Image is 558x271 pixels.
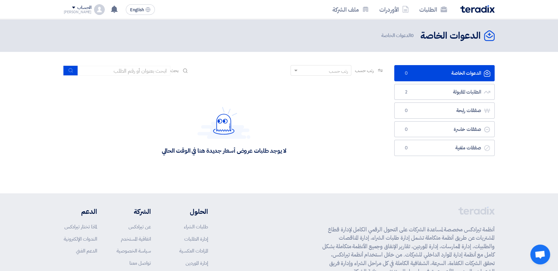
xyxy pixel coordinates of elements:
span: الدعوات الخاصة [381,32,415,39]
span: 0 [402,126,410,133]
a: صفقات ملغية0 [394,140,495,156]
div: لا يوجد طلبات عروض أسعار جديدة هنا في الوقت الحالي [161,147,286,154]
span: 0 [402,145,410,151]
a: إدارة الطلبات [184,235,208,243]
a: طلبات الشراء [184,223,208,230]
a: الطلبات المقبولة2 [394,84,495,100]
a: الندوات الإلكترونية [64,235,97,243]
div: رتب حسب [329,68,348,75]
li: الشركة [117,207,151,216]
div: [PERSON_NAME] [64,10,92,14]
a: ملف الشركة [327,2,374,17]
span: English [130,8,144,12]
a: تواصل معنا [129,259,151,267]
a: الدعوات الخاصة0 [394,65,495,81]
input: ابحث بعنوان أو رقم الطلب [78,66,170,76]
a: سياسة الخصوصية [117,247,151,254]
a: الدعم الفني [76,247,97,254]
a: Open chat [530,245,550,264]
span: بحث [170,67,179,74]
a: صفقات رابحة0 [394,102,495,119]
span: 2 [402,89,410,96]
li: الحلول [171,207,208,216]
img: profile_test.png [94,4,105,15]
a: المزادات العكسية [179,247,208,254]
a: اتفاقية المستخدم [121,235,151,243]
div: الحساب [77,5,91,11]
li: الدعم [64,207,97,216]
span: 0 [411,32,414,39]
h2: الدعوات الخاصة [420,29,481,42]
a: لماذا تختار تيرادكس [64,223,97,230]
a: صفقات خاسرة0 [394,121,495,137]
a: الطلبات [414,2,452,17]
img: Hello [197,107,250,139]
a: عن تيرادكس [128,223,151,230]
a: الأوردرات [374,2,414,17]
a: إدارة الموردين [186,259,208,267]
span: رتب حسب [355,67,373,74]
span: 0 [402,107,410,114]
span: 0 [402,70,410,77]
img: Teradix logo [460,5,495,13]
button: English [126,4,155,15]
